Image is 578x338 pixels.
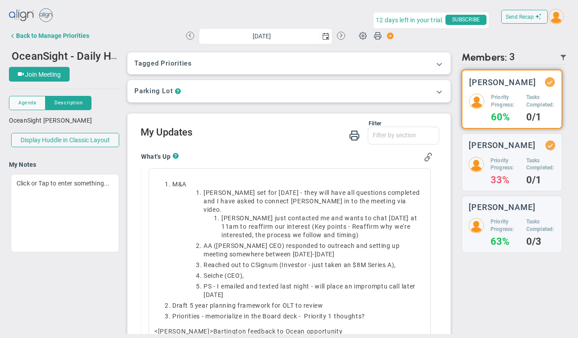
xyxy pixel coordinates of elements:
[526,113,555,121] h4: 0/1
[491,238,520,246] h4: 63%
[469,78,536,87] h3: [PERSON_NAME]
[154,328,213,335] span: <[PERSON_NAME]>
[320,29,332,44] span: select
[221,214,417,239] span: [PERSON_NAME] just contacted me and wants to chat [DATE] at 11am to reaffirm our interest (Key po...
[12,49,138,62] span: OceanSight - Daily Huddle
[526,157,555,172] h5: Tasks Completed:
[11,174,119,252] div: Click or Tap to enter something...
[526,238,555,246] h4: 0/3
[547,142,553,148] div: Updated Status
[469,218,484,233] img: 206891.Person.photo
[491,157,520,172] h5: Priority Progress:
[509,51,515,63] span: 3
[501,10,548,24] button: Send Recap
[16,32,89,39] div: Back to Manage Priorities
[491,218,520,233] h5: Priority Progress:
[526,176,555,184] h4: 0/1
[469,141,536,149] h3: [PERSON_NAME]
[9,67,70,82] button: Join Meeting
[9,96,46,110] button: Agenda
[25,71,61,78] span: Join Meeting
[469,203,536,211] h3: [PERSON_NAME]
[54,99,83,107] span: Description
[526,94,555,109] h5: Tasks Completed:
[354,27,371,44] span: Huddle Settings
[491,176,520,184] h4: 33%
[46,96,91,110] button: Description
[9,161,121,169] h4: My Notes
[462,51,507,63] span: Members:
[141,153,173,161] h4: What's Up
[141,120,381,127] div: Filter
[134,87,173,95] h3: Parking Lot
[368,127,439,143] input: Filter by section
[445,15,487,25] span: SUBSCRIBE
[9,7,35,25] img: align-logo.svg
[204,189,420,213] span: [PERSON_NAME] set for [DATE] - they will have all questions completed and I have asked to connect...
[11,133,119,147] button: Display Huddle in Classic Layout
[9,117,92,124] span: OceanSight [PERSON_NAME]
[134,59,444,67] h3: Tagged Priorities
[204,272,244,279] span: Seiche (CEO),
[383,30,394,42] span: Action Button
[204,283,416,298] span: PS - I emailed and texted last night - will place an impromptu call later [DATE]
[547,79,553,85] div: Updated Status
[172,313,365,320] span: Priorities - memorialize in the Board deck - Priority 1 thoughts?
[18,99,36,107] span: Agenda
[9,27,89,45] button: Back to Manage Priorities
[204,242,425,259] li: AA ([PERSON_NAME] CEO) responded to outreach and setting up meeting somewhere between [DATE]-[DATE]
[376,15,444,26] span: 12 days left in your trial.
[491,94,520,109] h5: Priority Progress:
[172,181,187,188] span: M&A
[141,127,439,140] h2: My Updates
[526,218,555,233] h5: Tasks Completed:
[213,328,343,335] span: Bartington feedback to Ocean opportunity
[121,48,134,63] span: select
[506,14,534,20] span: Send Recap
[469,157,484,172] img: 204747.Person.photo
[549,9,564,24] img: 204746.Person.photo
[374,31,382,44] span: Print Huddle
[469,94,484,109] img: 204746.Person.photo
[172,301,425,310] li: Draft 5 year planning framework for OLT to review
[560,54,567,61] span: Filter Updated Members
[491,113,520,121] h4: 60%
[349,129,360,140] span: Print My Huddle Updates
[204,261,396,268] span: Reached out to CSignum (Investor - just taken an $8M Series A),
